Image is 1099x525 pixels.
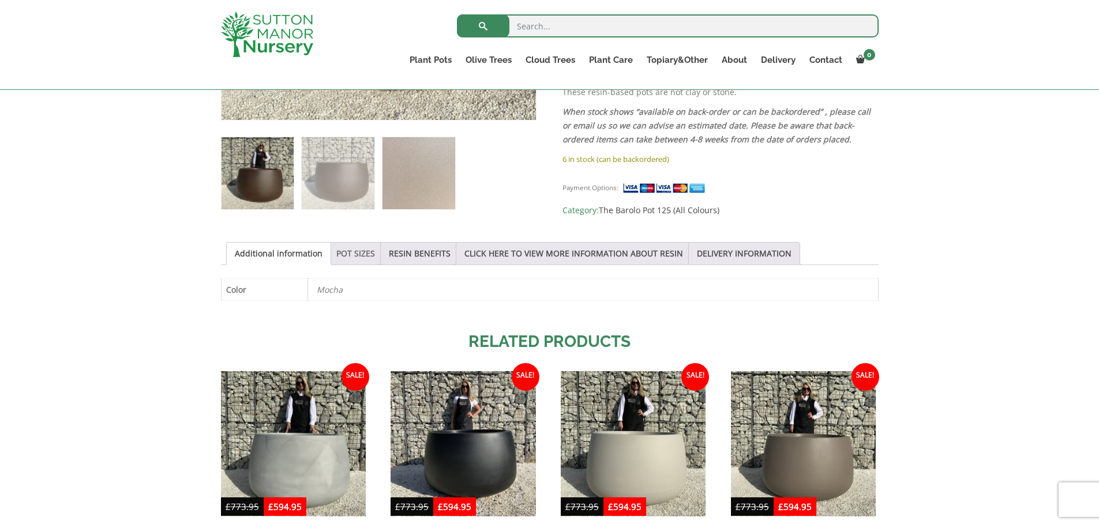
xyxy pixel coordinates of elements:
bdi: 594.95 [268,501,302,512]
img: The Barolo Pot 125 Colour Mocha Brown [222,137,294,209]
img: The Barolo Pot 125 Colour Clay [731,371,876,516]
img: logo [221,12,313,57]
a: Contact [802,52,849,68]
bdi: 594.95 [438,501,471,512]
bdi: 594.95 [778,501,812,512]
a: Plant Care [582,52,640,68]
bdi: 594.95 [608,501,642,512]
a: DELIVERY INFORMATION [697,243,792,265]
bdi: 773.95 [736,501,769,512]
bdi: 773.95 [395,501,429,512]
span: 0 [864,49,875,61]
small: Payment Options: [562,183,618,192]
a: Delivery [754,52,802,68]
a: 0 [849,52,879,68]
bdi: 773.95 [226,501,259,512]
p: Mocha [317,279,869,300]
a: RESIN BENEFITS [389,243,451,265]
span: £ [565,501,571,512]
a: Plant Pots [403,52,459,68]
span: Sale! [852,363,879,391]
img: The Barolo Pot 125 Colour Mocha Brown - Image 3 [382,137,455,209]
img: The Barolo Pot 125 Colour Mocha Brown - Image 2 [302,137,374,209]
a: POT SIZES [336,243,375,265]
a: About [715,52,754,68]
a: Olive Trees [459,52,519,68]
table: Product Details [221,278,879,301]
img: payment supported [622,182,709,194]
p: These resin-based pots are not clay or stone. [562,85,878,99]
a: Additional information [235,243,322,265]
span: Sale! [681,363,709,391]
span: £ [778,501,783,512]
a: Cloud Trees [519,52,582,68]
span: £ [438,501,443,512]
a: The Barolo Pot 125 (All Colours) [599,205,719,216]
span: Sale! [342,363,369,391]
span: £ [736,501,741,512]
img: The Barolo Pot 125 Colour Champagne [561,371,706,516]
img: The Barolo Pot 125 Colour Grey Stone [221,371,366,516]
a: CLICK HERE TO VIEW MORE INFORMATION ABOUT RESIN [464,243,683,265]
p: 6 in stock (can be backordered) [562,152,878,166]
img: The Barolo Pot 125 Colour Black [391,371,535,516]
span: Sale! [512,363,539,391]
input: Search... [457,14,879,37]
bdi: 773.95 [565,501,599,512]
h2: Related products [221,330,879,354]
span: £ [268,501,273,512]
span: £ [226,501,231,512]
span: £ [608,501,613,512]
span: £ [395,501,400,512]
a: Topiary&Other [640,52,715,68]
th: Color [221,278,307,300]
span: Category: [562,203,878,217]
em: When stock shows “available on back-order or can be backordered” , please call or email us so we ... [562,106,871,145]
